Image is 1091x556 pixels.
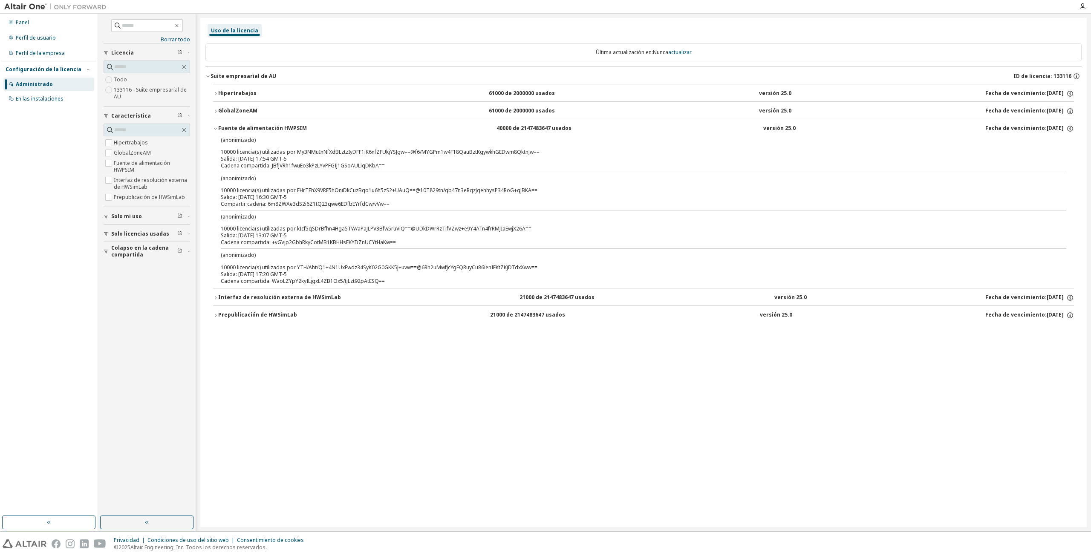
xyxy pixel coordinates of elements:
font: [DATE] [1047,107,1064,114]
font: Fecha de vencimiento: [985,107,1047,114]
font: Hipertrabajos [114,139,148,146]
font: Fecha de vencimiento: [985,124,1047,132]
img: facebook.svg [52,539,61,548]
font: [DATE] [1047,311,1064,318]
font: 10000 licencia(s) utilizadas por YTH/Aht/Q1+4N1UxFwdz34SyK02G0GKK5J+uvw==@6Rh2uMwfJcYgFQRuyCu86ie... [221,264,537,271]
img: youtube.svg [94,539,106,548]
font: [DATE] [1047,294,1064,301]
img: linkedin.svg [80,539,89,548]
button: Solo mi uso [104,207,190,226]
font: Consentimiento de cookies [237,536,304,544]
font: Hipertrabajos [218,89,257,97]
font: Interfaz de resolución externa de HWSimLab [218,294,341,301]
font: [DATE] [1047,89,1064,97]
font: Licencia [111,49,134,56]
font: Solo mi uso [111,213,142,220]
font: Administrado [16,81,53,88]
font: GlobalZoneAM [218,107,257,114]
font: Fuente de alimentación HWPSIM [114,159,170,173]
span: Limpiar filtro [177,230,182,237]
img: instagram.svg [66,539,75,548]
font: 61000 de 2000000 usados [489,107,555,114]
font: Borrar todo [161,36,190,43]
font: Fecha de vencimiento: [985,89,1047,97]
span: Limpiar filtro [177,213,182,220]
font: Salida: [DATE] 17:54 GMT-5 [221,155,287,162]
font: Cadena compartida: JBfjVRh1fwuEo3kPzLYvPFGIj1GSoAULiqDKbA== [221,162,385,169]
font: (anonimizado) [221,175,256,182]
font: Prepublicación de HWSimLab [114,193,185,201]
font: Altair Engineering, Inc. Todos los derechos reservados. [130,544,267,551]
font: 21000 de 2147483647 usados [520,294,595,301]
font: Fecha de vencimiento: [985,311,1047,318]
img: Altair Uno [4,3,111,11]
font: 2025 [118,544,130,551]
font: 133116 - Suite empresarial de AU [114,86,187,100]
span: Limpiar filtro [177,112,182,119]
font: © [114,544,118,551]
font: 61000 de 2000000 usados [489,89,555,97]
font: GlobalZoneAM [114,149,151,156]
font: 10000 licencia(s) utilizadas por kIcf5qSDrBfhn4Hga5TW/aPaJLPV3Bfw5ruViQ==@UDkDWrRzTifVZwz+e9Y4ATn... [221,225,531,232]
button: GlobalZoneAM61000 de 2000000 usadosversión 25.0Fecha de vencimiento:[DATE] [213,102,1074,121]
button: Interfaz de resolución externa de HWSimLab21000 de 2147483647 usadosversión 25.0Fecha de vencimie... [213,288,1074,307]
font: Salida: [DATE] 17:20 GMT-5 [221,271,287,278]
font: Nunca [653,49,668,56]
font: Salida: [DATE] 16:30 GMT-5 [221,193,287,201]
font: Salida: [DATE] 13:07 GMT-5 [221,232,287,239]
font: Cadena compartida: WaoLZYpY2kyILjgxL4ZB1Ox5/tjLzt92pAtESQ== [221,277,385,285]
font: Suite empresarial de AU [211,72,276,80]
span: Limpiar filtro [177,248,182,255]
font: 21000 de 2147483647 usados [490,311,565,318]
font: 40000 de 2147483647 usados [496,124,571,132]
font: Característica [111,112,151,119]
font: (anonimizado) [221,213,256,220]
font: 10000 licencia(s) utilizadas por FHrTEhX9VRE5hOniDkCuzBqo1u6h5zS2+UAuQ==@10T829tn/qb47n3eRqzJqehh... [221,187,537,194]
font: Perfil de la empresa [16,49,65,57]
font: Perfil de usuario [16,34,56,41]
font: Condiciones de uso del sitio web [147,536,229,544]
font: versión 25.0 [760,311,792,318]
font: Prepublicación de HWSimLab [218,311,297,318]
button: Hipertrabajos61000 de 2000000 usadosversión 25.0Fecha de vencimiento:[DATE] [213,84,1074,103]
font: Fuente de alimentación HWPSIM [218,124,307,132]
font: versión 25.0 [774,294,807,301]
font: Cadena compartida: +vGVjp2GbhRkyCotMB1KBHHsFKYDZnUCYtHaKw== [221,239,396,246]
img: altair_logo.svg [3,539,46,548]
font: (anonimizado) [221,251,256,259]
font: Interfaz de resolución externa de HWSimLab [114,176,187,190]
button: Fuente de alimentación HWPSIM40000 de 2147483647 usadosversión 25.0Fecha de vencimiento:[DATE] [213,119,1074,138]
font: versión 25.0 [759,89,791,97]
font: Uso de la licencia [211,27,258,34]
font: Compartir cadena: 6m8ZWAe3dS2i6Z1tQ23qwe6EDfbEYrfdCw/vVw== [221,200,390,207]
font: [DATE] [1047,124,1064,132]
button: Licencia [104,43,190,62]
font: 10000 licencia(s) utilizadas por My3NMuInNfXdBLztzIyDFF1iK6nfZFUkjYSJgw==@f6/MYGPm1w4F18QauBztKgy... [221,148,540,156]
button: Solo licencias usadas [104,225,190,243]
font: Todo [114,76,127,83]
button: Característica [104,107,190,125]
font: (anonimizado) [221,136,256,144]
font: Colapso en la cadena compartida [111,244,169,258]
button: Colapso en la cadena compartida [104,242,190,261]
button: Prepublicación de HWSimLab21000 de 2147483647 usadosversión 25.0Fecha de vencimiento:[DATE] [213,306,1074,325]
font: Fecha de vencimiento: [985,294,1047,301]
font: actualizar [668,49,692,56]
font: Panel [16,19,29,26]
font: Configuración de la licencia [6,66,81,73]
font: Última actualización en: [596,49,653,56]
font: versión 25.0 [763,124,796,132]
font: Solo licencias usadas [111,230,169,237]
font: versión 25.0 [759,107,791,114]
font: ID de licencia: 133116 [1013,72,1071,80]
font: Privacidad [114,536,139,544]
span: Limpiar filtro [177,49,182,56]
button: Suite empresarial de AUID de licencia: 133116 [205,67,1082,86]
font: En las instalaciones [16,95,63,102]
